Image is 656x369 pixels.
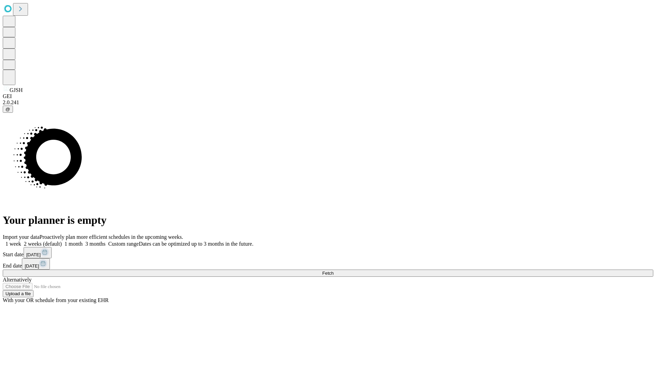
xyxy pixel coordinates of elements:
span: GJSH [10,87,23,93]
span: Alternatively [3,277,31,283]
span: 3 months [85,241,106,247]
h1: Your planner is empty [3,214,653,227]
span: [DATE] [26,252,41,257]
button: [DATE] [22,258,50,270]
span: [DATE] [25,263,39,269]
span: Import your data [3,234,40,240]
div: 2.0.241 [3,99,653,106]
span: Proactively plan more efficient schedules in the upcoming weeks. [40,234,183,240]
span: 2 weeks (default) [24,241,62,247]
button: [DATE] [24,247,52,258]
span: 1 week [5,241,21,247]
span: 1 month [65,241,83,247]
span: With your OR schedule from your existing EHR [3,297,109,303]
span: @ [5,107,10,112]
button: Fetch [3,270,653,277]
button: Upload a file [3,290,33,297]
span: Custom range [108,241,139,247]
span: Dates can be optimized up to 3 months in the future. [139,241,253,247]
div: GEI [3,93,653,99]
span: Fetch [322,271,333,276]
div: Start date [3,247,653,258]
div: End date [3,258,653,270]
button: @ [3,106,13,113]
